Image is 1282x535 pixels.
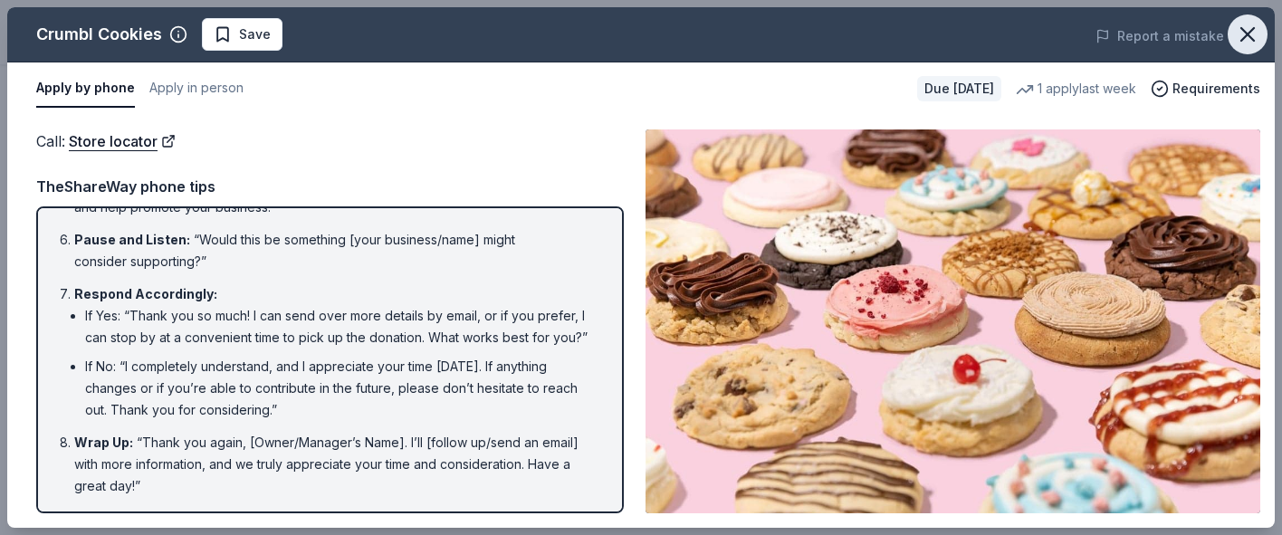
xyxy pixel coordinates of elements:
div: Crumbl Cookies [36,20,162,49]
span: Wrap Up : [74,435,133,450]
button: Save [202,18,282,51]
span: Save [239,24,271,45]
div: Call : [36,129,624,153]
span: Respond Accordingly : [74,286,217,301]
div: 1 apply last week [1016,78,1136,100]
button: Report a mistake [1095,25,1224,47]
div: TheShareWay phone tips [36,175,624,198]
li: If No: “I completely understand, and I appreciate your time [DATE]. If anything changes or if you... [85,356,597,421]
button: Apply by phone [36,70,135,108]
li: “Thank you again, [Owner/Manager’s Name]. I’ll [follow up/send an email] with more information, a... [74,432,597,497]
img: Image for Crumbl Cookies [646,129,1260,513]
span: Pause and Listen : [74,232,190,247]
div: Due [DATE] [917,76,1001,101]
span: Requirements [1172,78,1260,100]
button: Apply in person [149,70,244,108]
li: If Yes: “Thank you so much! I can send over more details by email, or if you prefer, I can stop b... [85,305,597,349]
li: “Would this be something [your business/name] might consider supporting?” [74,229,597,272]
a: Store locator [69,129,176,153]
button: Requirements [1151,78,1260,100]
